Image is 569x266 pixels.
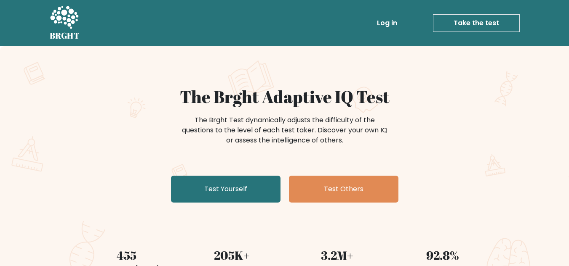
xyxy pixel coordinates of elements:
div: 455 [79,246,174,264]
a: Test Others [289,176,398,203]
a: Test Yourself [171,176,280,203]
div: The Brght Test dynamically adjusts the difficulty of the questions to the level of each test take... [179,115,390,145]
div: 205K+ [184,246,280,264]
div: 3.2M+ [290,246,385,264]
h5: BRGHT [50,31,80,41]
h1: The Brght Adaptive IQ Test [79,87,490,107]
a: Take the test [433,14,520,32]
div: 92.8% [395,246,490,264]
a: BRGHT [50,3,80,43]
a: Log in [374,15,401,32]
